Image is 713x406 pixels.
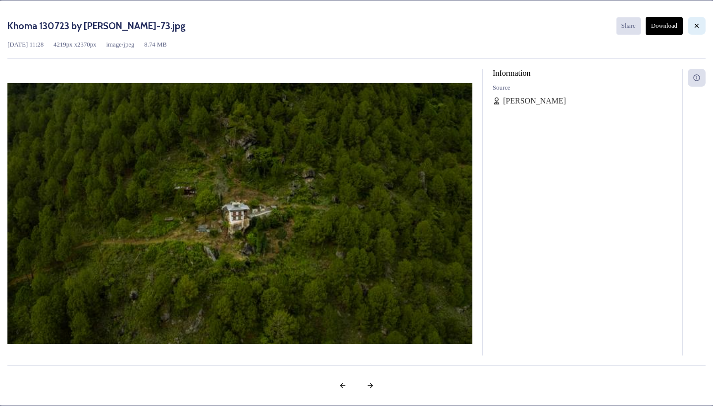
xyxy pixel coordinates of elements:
button: Share [616,17,641,35]
span: image/jpeg [106,41,135,49]
span: Information [493,69,530,77]
span: Source [493,84,510,91]
span: [DATE] 11:28 [7,41,44,49]
span: 4219 px x 2370 px [53,41,96,49]
h3: Khoma 130723 by [PERSON_NAME]-73.jpg [7,20,186,32]
button: Download [646,17,683,35]
img: Khoma%2520130723%2520by%2520Amp%2520Sripimanwat-73.jpg [7,83,472,344]
span: [PERSON_NAME] [503,97,566,105]
span: 8.74 MB [144,41,167,49]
